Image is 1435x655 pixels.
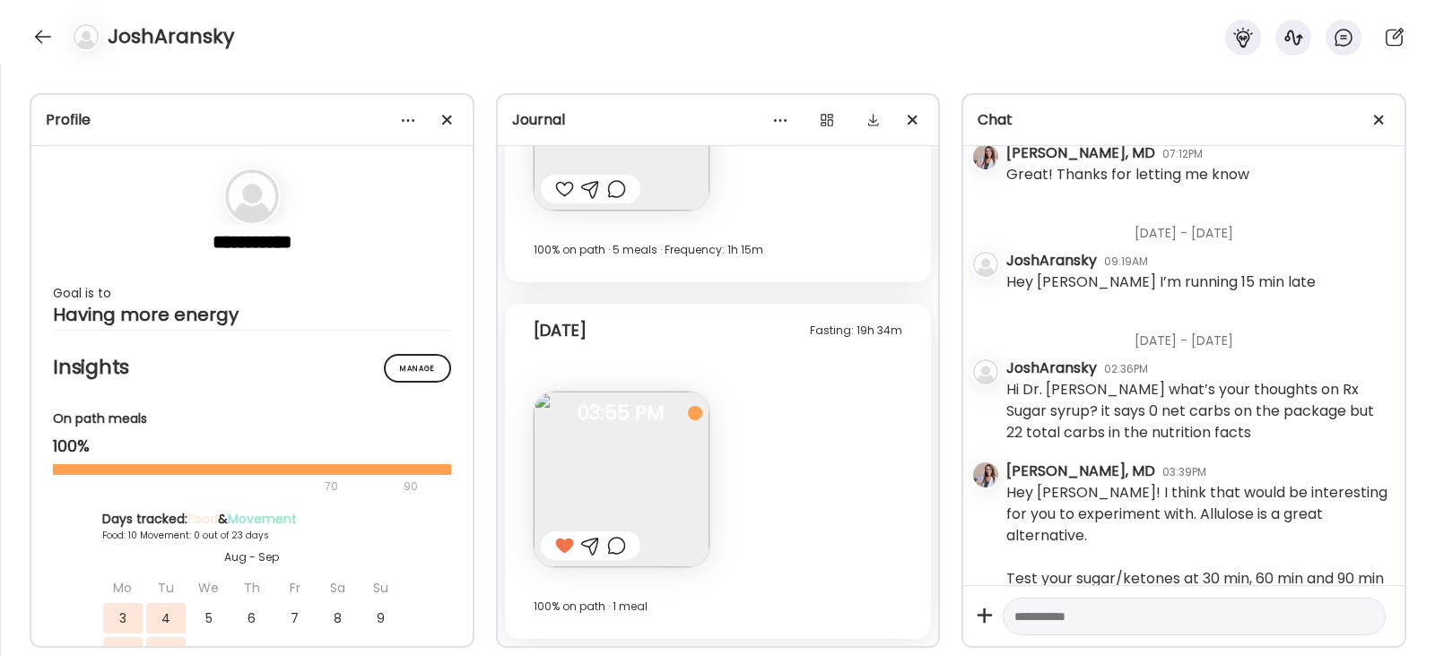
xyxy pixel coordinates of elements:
div: Food: 10 Movement: 0 out of 23 days [102,529,402,542]
img: bg-avatar-default.svg [225,169,279,223]
div: On path meals [53,409,451,428]
div: 100% on path · 5 meals · Frequency: 1h 15m [534,239,903,261]
div: 3 [103,603,143,633]
div: 9 [361,603,401,633]
div: [DATE] [534,320,587,341]
div: 90 [402,476,420,497]
div: 70 [53,476,398,497]
div: [PERSON_NAME], MD [1006,142,1155,164]
div: Chat [978,109,1390,131]
div: Mo [103,573,143,603]
span: Movement [228,510,297,528]
div: 09:19AM [1104,254,1148,270]
img: avatars%2F6jYoDwgBKVUlpt6FLXUnh8Ov7Lx1 [973,144,998,169]
img: bg-avatar-default.svg [74,24,99,49]
div: We [189,573,229,603]
img: bg-avatar-default.svg [973,359,998,384]
div: Hi Dr. [PERSON_NAME] what’s your thoughts on Rx Sugar syrup? it says 0 net carbs on the package b... [1006,379,1390,444]
div: 100% [53,435,451,457]
div: Profile [46,109,458,131]
div: [DATE] - [DATE] [1006,310,1390,358]
div: 8 [318,603,358,633]
div: Sa [318,573,358,603]
div: JoshAransky [1006,250,1097,271]
div: 02:36PM [1104,361,1148,377]
span: Food [187,510,218,528]
div: Fr [275,573,315,603]
div: 4 [146,603,186,633]
div: 7 [275,603,315,633]
div: Th [232,573,272,603]
div: Having more energy [53,304,451,325]
h2: Insights [53,354,451,381]
div: [PERSON_NAME], MD [1006,461,1155,482]
div: 100% on path · 1 meal [534,596,903,617]
div: Aug - Sep [102,549,402,565]
div: Journal [512,109,925,131]
div: Fasting: 19h 34m [810,320,902,341]
div: Hey [PERSON_NAME] I’m running 15 min late [1006,271,1316,293]
div: Days tracked: & [102,510,402,529]
img: bg-avatar-default.svg [973,252,998,277]
h4: JoshAransky [108,22,234,51]
img: avatars%2F6jYoDwgBKVUlpt6FLXUnh8Ov7Lx1 [973,462,998,487]
div: 6 [232,603,272,633]
div: 5 [189,603,229,633]
div: Tu [146,573,186,603]
div: 03:39PM [1162,464,1206,480]
div: [DATE] - [DATE] [1006,203,1390,250]
div: Manage [384,354,451,383]
div: 07:12PM [1162,146,1203,162]
img: images%2FbJ2HShESBLgnMkIIIDQ6Zucxl8n2%2FacOJ4l0bpxpQVHTOMFZo%2FJC9zRLPU74QpV9fVaEXr_240 [534,392,709,567]
div: JoshAransky [1006,358,1097,379]
span: 03:55 PM [534,405,709,421]
div: Goal is to [53,282,451,304]
div: Su [361,573,401,603]
div: Great! Thanks for letting me know [1006,164,1249,185]
div: Hey [PERSON_NAME]! I think that would be interesting for you to experiment with. Allulose is a gr... [1006,482,1390,611]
